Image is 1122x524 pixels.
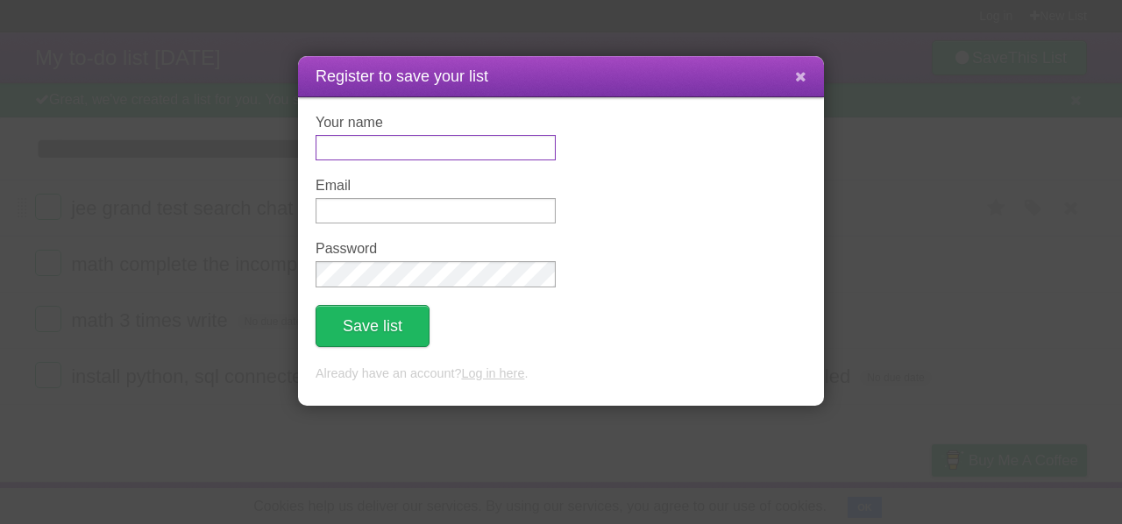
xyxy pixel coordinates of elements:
label: Your name [316,115,556,131]
a: Log in here [461,366,524,380]
button: Save list [316,305,430,347]
p: Already have an account? . [316,365,806,384]
h1: Register to save your list [316,65,806,89]
label: Email [316,178,556,194]
label: Password [316,241,556,257]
